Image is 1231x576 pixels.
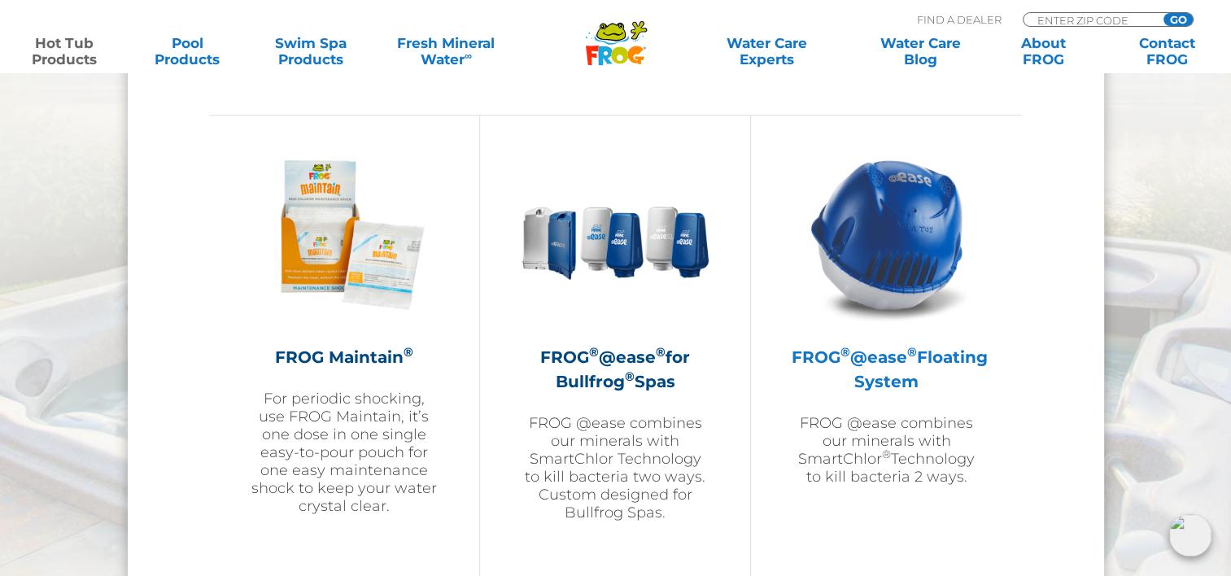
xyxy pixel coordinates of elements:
a: AboutFROG [996,35,1092,68]
sup: ® [840,344,850,360]
h2: FROG Maintain [250,345,439,369]
sup: ® [624,369,634,384]
input: GO [1163,13,1193,26]
h2: FROG @ease Floating System [792,345,981,394]
h2: FROG @ease for Bullfrog Spas [521,345,709,394]
img: Frog_Maintain_Hero-2-v2-300x300.png [250,140,439,329]
p: For periodic shocking, use FROG Maintain, it’s one dose in one single easy-to-pour pouch for one ... [250,390,439,515]
a: FROG®@ease®for Bullfrog®SpasFROG @ease combines our minerals with SmartChlor Technology to kill b... [521,140,709,563]
sup: ® [907,344,917,360]
p: FROG @ease combines our minerals with SmartChlor Technology to kill bacteria two ways. Custom des... [521,414,709,521]
input: Zip Code Form [1036,13,1146,27]
a: FROG Maintain®For periodic shocking, use FROG Maintain, it’s one dose in one single easy-to-pour ... [250,140,439,563]
a: ContactFROG [1119,35,1215,68]
a: Water CareBlog [872,35,968,68]
a: Swim SpaProducts [263,35,359,68]
a: FROG®@ease®Floating SystemFROG @ease combines our minerals with SmartChlor®Technology to kill bac... [792,140,981,563]
a: PoolProducts [140,35,236,68]
sup: ∞ [465,50,472,62]
a: Hot TubProducts [16,35,112,68]
img: bullfrog-product-hero-300x300.png [521,140,709,329]
a: Fresh MineralWater∞ [386,35,506,68]
a: Water CareExperts [689,35,845,68]
sup: ® [882,447,891,460]
p: Find A Dealer [917,12,1002,27]
sup: ® [404,344,413,360]
sup: ® [589,344,599,360]
img: hot-tub-product-atease-system-300x300.png [792,140,981,329]
img: openIcon [1169,514,1211,556]
sup: ® [656,344,666,360]
p: FROG @ease combines our minerals with SmartChlor Technology to kill bacteria 2 ways. [792,414,981,486]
